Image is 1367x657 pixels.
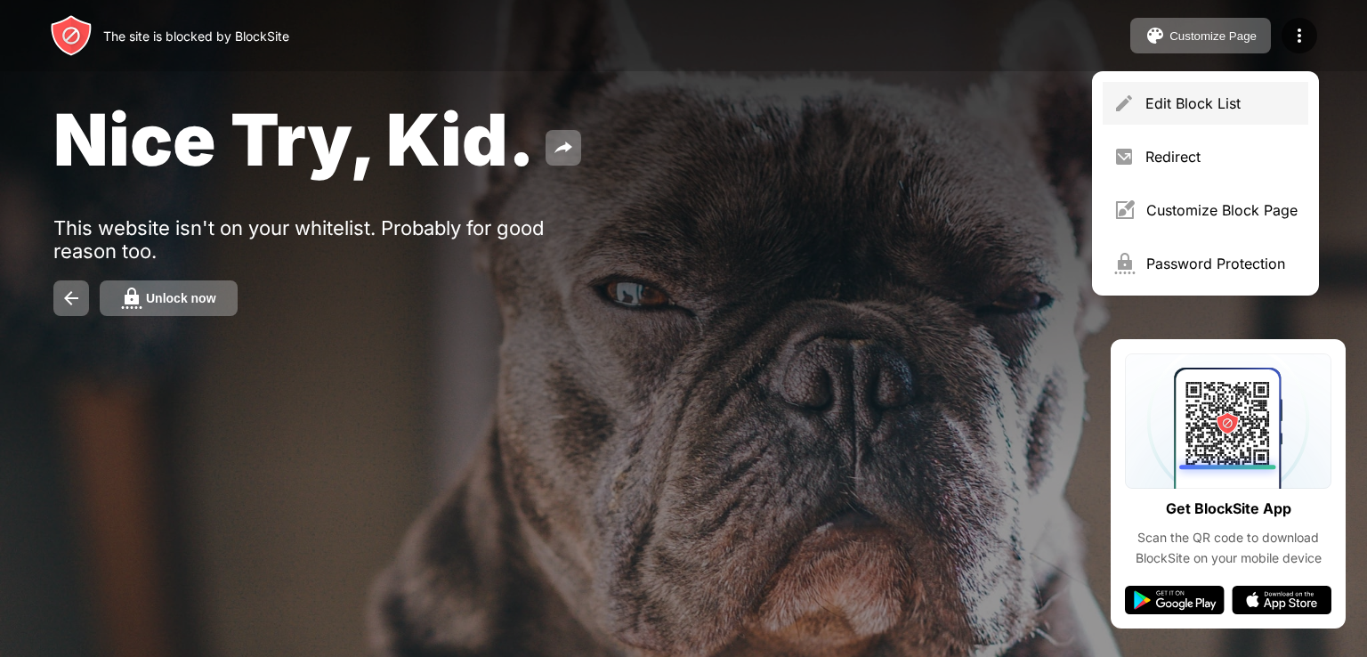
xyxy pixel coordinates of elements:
[103,28,289,44] div: The site is blocked by BlockSite
[61,288,82,309] img: back.svg
[1166,496,1291,522] div: Get BlockSite App
[53,96,535,182] span: Nice Try, Kid.
[1125,353,1331,489] img: qrcode.svg
[1113,199,1136,221] img: menu-customize.svg
[1146,255,1298,272] div: Password Protection
[146,291,216,305] div: Unlock now
[1145,25,1166,46] img: pallet.svg
[1145,148,1298,166] div: Redirect
[1145,94,1298,112] div: Edit Block List
[50,14,93,57] img: header-logo.svg
[553,137,574,158] img: share.svg
[1169,29,1257,43] div: Customize Page
[1113,146,1135,167] img: menu-redirect.svg
[1146,201,1298,219] div: Customize Block Page
[1130,18,1271,53] button: Customize Page
[1232,586,1331,614] img: app-store.svg
[1289,25,1310,46] img: menu-icon.svg
[1125,528,1331,568] div: Scan the QR code to download BlockSite on your mobile device
[53,216,603,263] div: This website isn't on your whitelist. Probably for good reason too.
[100,280,238,316] button: Unlock now
[1113,253,1136,274] img: menu-password.svg
[121,288,142,309] img: password.svg
[1113,93,1135,114] img: menu-pencil.svg
[1125,586,1225,614] img: google-play.svg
